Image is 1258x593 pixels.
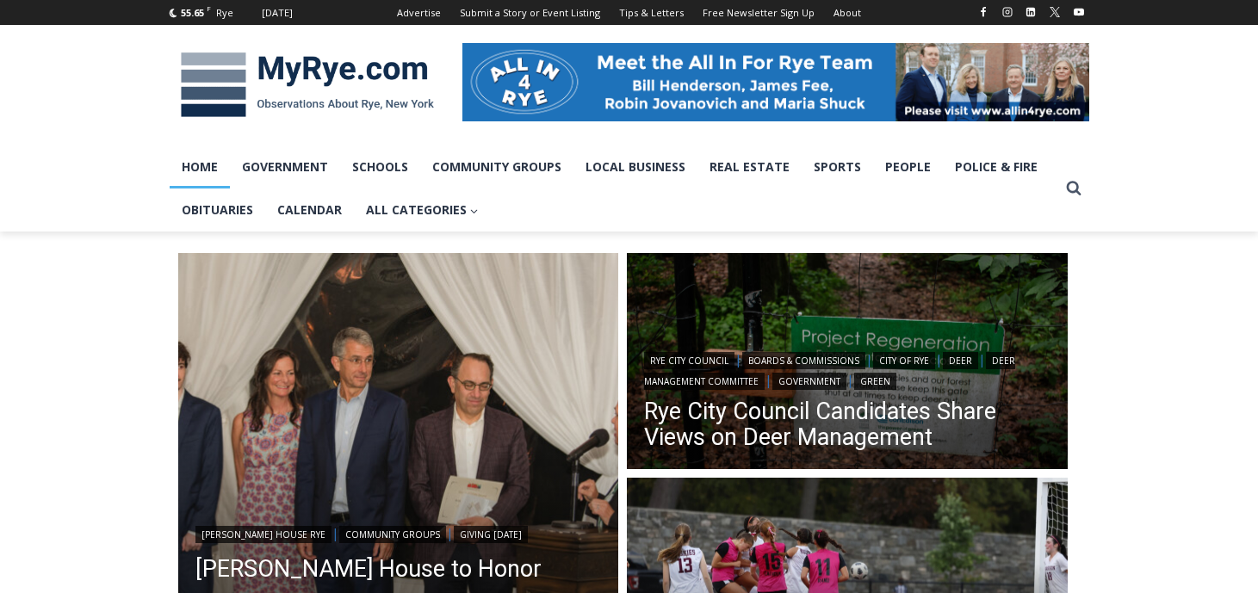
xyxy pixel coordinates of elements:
a: [PERSON_NAME] House Rye [195,526,332,543]
nav: Primary Navigation [170,145,1058,232]
span: F [207,3,211,13]
div: [DATE] [262,5,293,21]
img: MyRye.com [170,40,445,130]
a: Home [170,145,230,188]
a: Government [230,145,340,188]
a: Read More Rye City Council Candidates Share Views on Deer Management [627,253,1068,473]
a: Local Business [573,145,697,188]
a: X [1044,2,1065,22]
a: Giving [DATE] [454,526,528,543]
a: YouTube [1069,2,1089,22]
a: Instagram [997,2,1018,22]
a: Government [772,373,846,390]
a: Boards & Commissions [742,352,865,369]
a: Deer [943,352,978,369]
a: Police & Fire [943,145,1050,188]
a: Community Groups [339,526,446,543]
a: People [873,145,943,188]
div: | | [195,522,602,543]
a: Obituaries [170,188,265,232]
a: Sports [802,145,873,188]
button: View Search Form [1058,173,1089,204]
a: Calendar [265,188,354,232]
div: Rye [216,5,233,21]
span: All Categories [366,201,479,219]
a: All Categories [354,188,491,232]
a: Schools [340,145,420,188]
a: Real Estate [697,145,802,188]
span: 55.65 [181,6,204,19]
a: Green [854,373,896,390]
img: All in for Rye [462,43,1089,120]
a: Rye City Council Candidates Share Views on Deer Management [644,398,1050,450]
a: City of Rye [873,352,935,369]
a: Facebook [973,2,994,22]
img: (PHOTO: The Rye Nature Center maintains two fenced deer exclosure areas to keep deer out and allo... [627,253,1068,473]
div: | | | | | | [644,349,1050,390]
a: Community Groups [420,145,573,188]
a: Rye City Council [644,352,734,369]
a: Linkedin [1020,2,1041,22]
